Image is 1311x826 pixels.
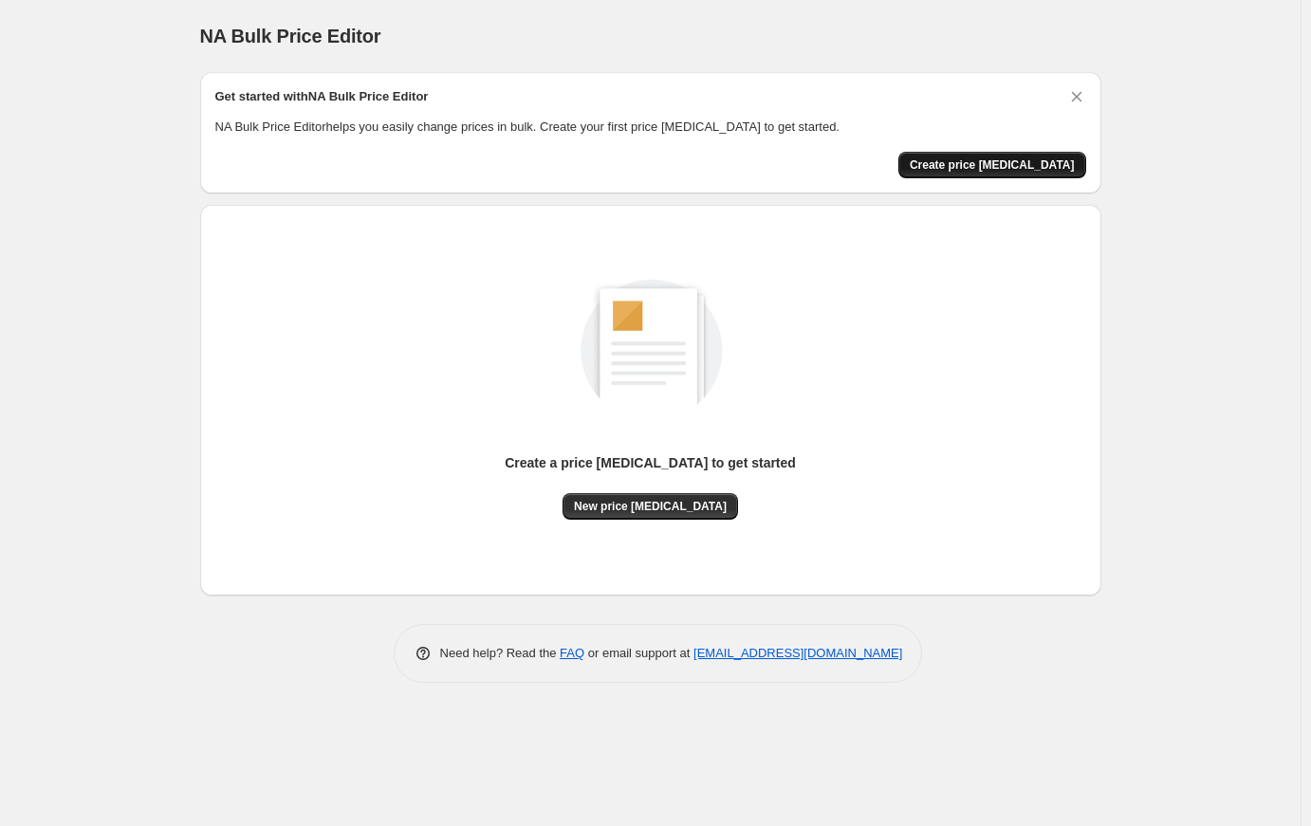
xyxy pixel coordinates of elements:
button: Dismiss card [1067,87,1086,106]
span: Need help? Read the [440,646,561,660]
button: New price [MEDICAL_DATA] [563,493,738,520]
p: NA Bulk Price Editor helps you easily change prices in bulk. Create your first price [MEDICAL_DAT... [215,118,1086,137]
a: FAQ [560,646,584,660]
span: Create price [MEDICAL_DATA] [910,157,1075,173]
a: [EMAIL_ADDRESS][DOMAIN_NAME] [693,646,902,660]
span: or email support at [584,646,693,660]
span: NA Bulk Price Editor [200,26,381,46]
h2: Get started with NA Bulk Price Editor [215,87,429,106]
span: New price [MEDICAL_DATA] [574,499,727,514]
button: Create price change job [898,152,1086,178]
p: Create a price [MEDICAL_DATA] to get started [505,453,796,472]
